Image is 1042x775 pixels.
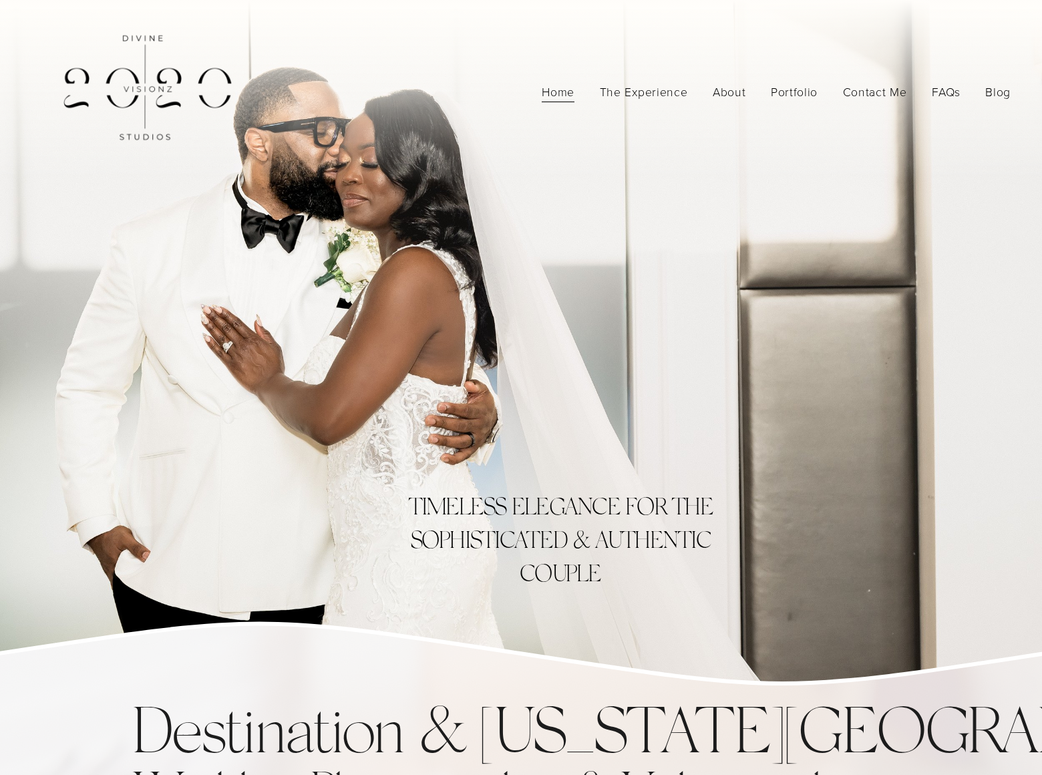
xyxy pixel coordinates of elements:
[843,80,907,104] a: folder dropdown
[713,80,746,104] a: About
[985,80,1011,104] a: Blog
[932,80,961,104] a: FAQs
[771,82,818,103] span: Portfolio
[31,1,258,183] img: Divine 20/20 Visionz Studios
[542,80,574,104] a: Home
[600,80,688,104] a: The Experience
[843,82,907,103] span: Contact Me
[408,497,718,588] span: TIMELESS ELEGANCE FOR THE SOPHISTICATED & AUTHENTIC COUPLE
[771,80,818,104] a: folder dropdown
